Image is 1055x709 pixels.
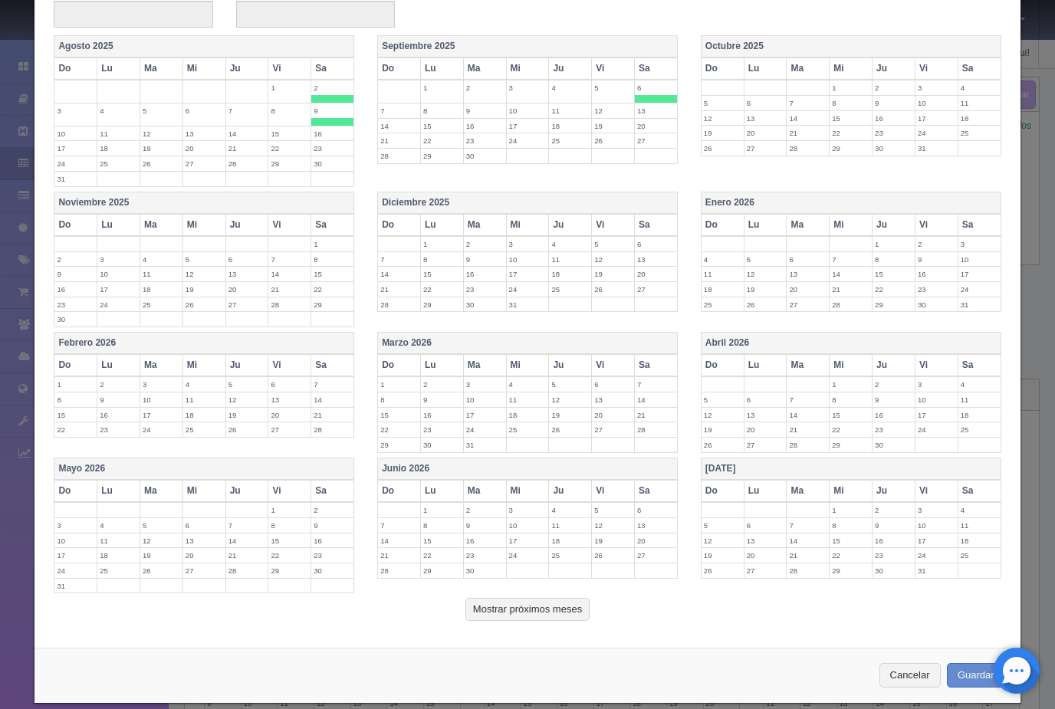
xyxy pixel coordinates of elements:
label: 7 [787,392,829,407]
label: 14 [378,267,420,281]
label: 28 [787,438,829,452]
label: 1 [421,237,463,251]
label: 18 [507,408,549,422]
label: 25 [140,297,182,312]
label: 27 [268,422,311,437]
label: 18 [958,408,1001,422]
label: 11 [140,267,182,281]
label: 8 [421,518,463,533]
label: 6 [635,237,677,251]
label: 15 [830,408,872,422]
label: 12 [702,408,744,422]
label: 14 [226,126,268,141]
label: 22 [421,282,463,297]
label: 24 [464,422,506,437]
label: 13 [635,518,677,533]
label: 12 [592,103,634,118]
label: 31 [507,297,549,312]
label: 5 [702,392,744,407]
label: 17 [507,267,549,281]
label: 21 [787,422,829,437]
label: 23 [873,126,915,140]
label: 2 [873,377,915,392]
label: 21 [268,282,311,297]
label: 17 [97,282,140,297]
label: 31 [54,172,97,186]
label: 27 [787,297,829,312]
label: 11 [97,126,140,141]
label: 6 [268,377,311,392]
label: 11 [702,267,744,281]
label: 21 [226,141,268,156]
label: 2 [464,503,506,517]
label: 24 [915,126,958,140]
label: 3 [915,80,958,95]
label: 7 [378,103,420,118]
label: 5 [140,518,182,533]
label: 7 [226,103,268,118]
label: 18 [702,282,744,297]
label: 23 [54,297,97,312]
label: 1 [268,80,311,95]
label: 2 [311,80,353,95]
label: 30 [464,297,506,312]
label: 15 [421,119,463,133]
label: 2 [873,80,915,95]
label: 13 [635,103,677,118]
label: 24 [507,133,549,148]
label: 15 [830,111,872,126]
label: 29 [311,297,353,312]
label: 28 [378,297,420,312]
label: 4 [702,252,744,267]
label: 3 [915,377,958,392]
label: 5 [226,377,268,392]
label: 13 [744,111,787,126]
label: 3 [54,103,97,118]
label: 2 [311,503,353,517]
label: 21 [635,408,677,422]
label: 3 [97,252,140,267]
label: 17 [464,408,506,422]
label: 8 [311,252,353,267]
label: 15 [54,408,97,422]
label: 10 [507,103,549,118]
label: 14 [378,119,420,133]
label: 29 [421,297,463,312]
label: 14 [635,392,677,407]
label: 8 [873,252,915,267]
label: 5 [744,252,787,267]
label: 11 [507,392,549,407]
label: 22 [311,282,353,297]
label: 17 [958,267,1001,281]
label: 30 [54,312,97,327]
label: 12 [592,518,634,533]
label: 3 [140,377,182,392]
label: 25 [97,156,140,171]
label: 10 [915,392,958,407]
label: 6 [635,80,677,95]
label: 9 [915,252,958,267]
label: 6 [744,96,787,110]
label: 6 [635,503,677,517]
label: 5 [702,96,744,110]
label: 4 [958,503,1001,517]
label: 30 [464,149,506,163]
label: 28 [226,156,268,171]
label: 1 [873,237,915,251]
label: 20 [268,408,311,422]
label: 25 [958,422,1001,437]
label: 15 [421,267,463,281]
label: 5 [702,518,744,533]
label: 22 [268,141,311,156]
label: 26 [183,297,225,312]
label: 12 [549,392,591,407]
label: 9 [464,518,506,533]
label: 11 [958,392,1001,407]
label: 16 [421,408,463,422]
label: 27 [635,133,677,148]
label: 24 [507,282,549,297]
label: 25 [183,422,225,437]
label: 16 [97,408,140,422]
label: 30 [873,438,915,452]
label: 5 [183,252,225,267]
